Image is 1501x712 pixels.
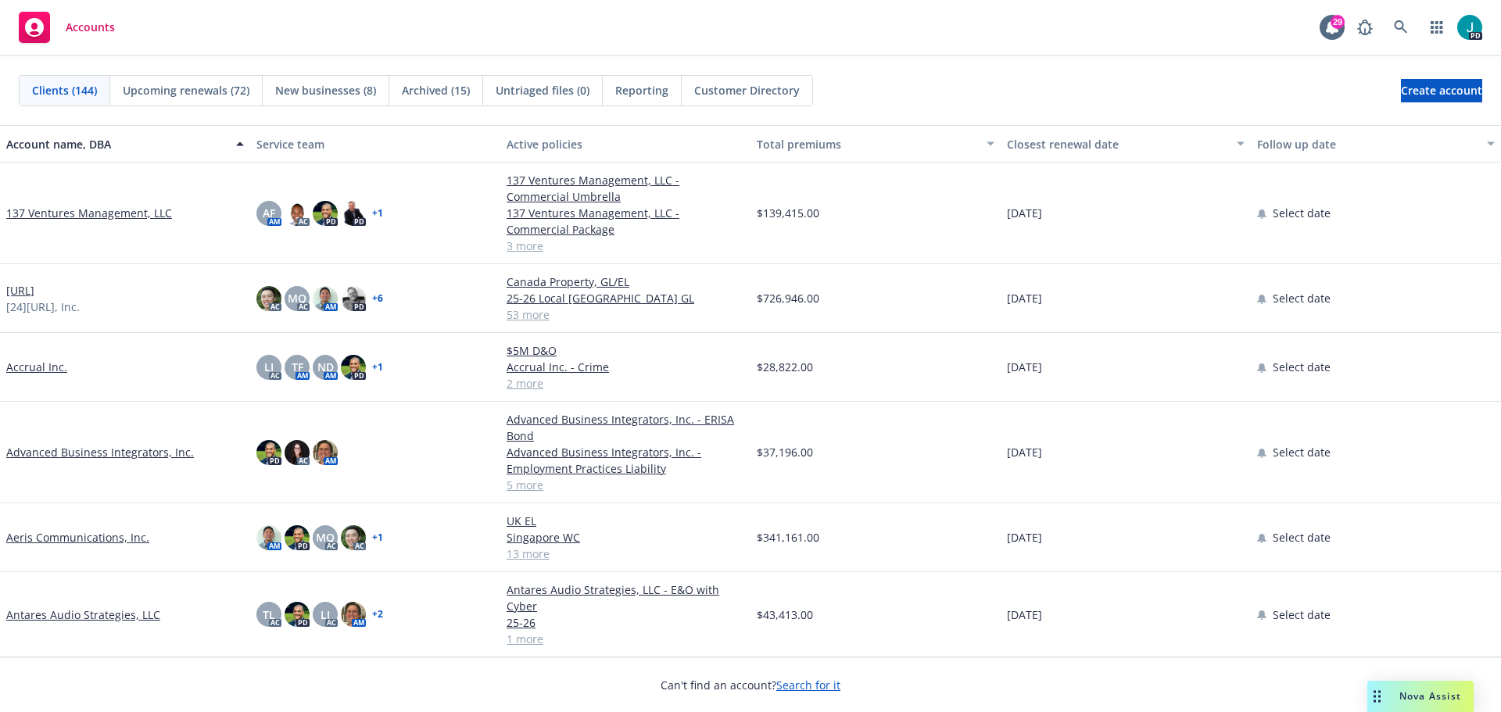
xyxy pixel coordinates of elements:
a: [URL] [6,282,34,299]
span: Select date [1273,359,1331,375]
span: [24][URL], Inc. [6,299,80,315]
button: Service team [250,125,500,163]
a: 25-26 Local [GEOGRAPHIC_DATA] GL [507,290,744,306]
img: photo [341,602,366,627]
button: Closest renewal date [1001,125,1251,163]
span: [DATE] [1007,606,1042,623]
a: Accrual Inc. [6,359,67,375]
a: Aeris Communications, Inc. [6,529,149,546]
img: photo [313,201,338,226]
img: photo [285,602,310,627]
span: Accounts [66,21,115,34]
span: ND [317,359,334,375]
span: Can't find an account? [661,677,840,693]
span: [DATE] [1007,290,1042,306]
span: Reporting [615,82,668,98]
div: Active policies [507,136,744,152]
a: 25-26 [507,614,744,631]
a: + 1 [372,533,383,542]
img: photo [256,440,281,465]
span: Nova Assist [1399,689,1461,703]
span: AF [263,205,275,221]
img: photo [341,286,366,311]
span: [DATE] [1007,359,1042,375]
a: 3 more [507,238,744,254]
a: Report a Bug [1349,12,1381,43]
span: Untriaged files (0) [496,82,589,98]
img: photo [341,355,366,380]
span: Clients (144) [32,82,97,98]
img: photo [341,201,366,226]
img: photo [285,201,310,226]
a: Accounts [13,5,121,49]
img: photo [285,440,310,465]
span: [DATE] [1007,205,1042,221]
span: Upcoming renewals (72) [123,82,249,98]
a: Advanced Business Integrators, Inc. - Employment Practices Liability [507,444,744,477]
img: photo [285,525,310,550]
div: Total premiums [757,136,977,152]
span: Select date [1273,290,1331,306]
a: 5 more [507,477,744,493]
button: Active policies [500,125,750,163]
img: photo [256,286,281,311]
a: Antares Audio Strategies, LLC - E&O with Cyber [507,581,744,614]
span: MQ [288,290,306,306]
img: photo [313,440,338,465]
span: New businesses (8) [275,82,376,98]
span: Create account [1401,76,1482,106]
img: photo [1457,15,1482,40]
a: Accrual Inc. - Crime [507,359,744,375]
img: photo [341,525,366,550]
span: Select date [1273,205,1331,221]
a: Canada Property, GL/EL [507,274,744,290]
a: Search for it [776,678,840,692]
img: photo [313,286,338,311]
a: 13 more [507,546,744,562]
span: LI [321,606,330,623]
img: photo [256,525,281,550]
div: Follow up date [1257,136,1478,152]
a: UK EL [507,513,744,529]
span: [DATE] [1007,529,1042,546]
a: $5M D&O [507,342,744,359]
a: Advanced Business Integrators, Inc. - ERISA Bond [507,411,744,444]
button: Follow up date [1251,125,1501,163]
div: Account name, DBA [6,136,227,152]
span: Select date [1273,444,1331,460]
a: 137 Ventures Management, LLC - Commercial Package [507,205,744,238]
span: TL [263,606,275,623]
a: Create account [1401,79,1482,102]
a: 2 more [507,375,744,392]
a: + 2 [372,610,383,619]
span: $726,946.00 [757,290,819,306]
div: Drag to move [1367,681,1387,712]
span: $341,161.00 [757,529,819,546]
span: LI [264,359,274,375]
a: Advanced Business Integrators, Inc. [6,444,194,460]
a: + 1 [372,363,383,372]
div: 29 [1331,15,1345,29]
a: Switch app [1421,12,1453,43]
div: Closest renewal date [1007,136,1227,152]
a: 53 more [507,306,744,323]
span: Select date [1273,606,1331,623]
span: $43,413.00 [757,606,813,623]
a: Singapore WC [507,529,744,546]
span: $28,822.00 [757,359,813,375]
span: [DATE] [1007,444,1042,460]
span: Select date [1273,529,1331,546]
a: Antares Audio Strategies, LLC [6,606,160,623]
span: MQ [316,529,335,546]
a: + 1 [372,209,383,218]
a: 137 Ventures Management, LLC [6,205,172,221]
a: 137 Ventures Management, LLC - Commercial Umbrella [507,172,744,205]
span: Archived (15) [402,82,470,98]
span: $139,415.00 [757,205,819,221]
button: Total premiums [750,125,1001,163]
